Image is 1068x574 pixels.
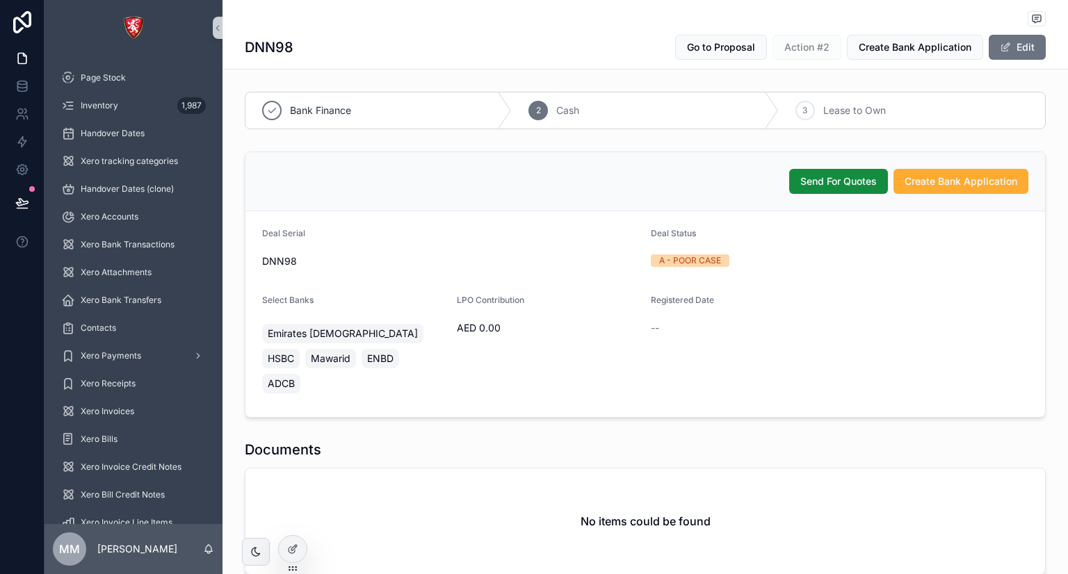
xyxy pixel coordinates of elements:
div: A - POOR CASE [659,254,721,267]
a: Xero Invoices [53,399,214,424]
span: Deal Serial [262,228,305,238]
a: Xero Receipts [53,371,214,396]
span: Xero tracking categories [81,156,178,167]
span: Handover Dates (clone) [81,183,174,195]
img: App logo [122,17,145,39]
span: Xero Accounts [81,211,138,222]
span: AED 0.00 [457,321,640,335]
span: Handover Dates [81,128,145,139]
a: Handover Dates (clone) [53,177,214,202]
h2: No items could be found [581,513,711,530]
a: Xero Accounts [53,204,214,229]
p: [PERSON_NAME] [97,542,177,556]
span: Page Stock [81,72,126,83]
span: Xero Invoices [81,406,134,417]
a: Xero Bills [53,427,214,452]
h1: DNN98 [245,38,293,57]
span: HSBC [268,352,294,366]
h1: Documents [245,440,321,459]
span: Xero Attachments [81,267,152,278]
span: LPO Contribution [457,295,524,305]
span: Xero Invoice Credit Notes [81,461,181,473]
a: Xero Bank Transactions [53,232,214,257]
span: Xero Receipts [81,378,136,389]
span: ADCB [268,377,295,391]
span: Registered Date [651,295,714,305]
span: Inventory [81,100,118,111]
a: Xero Invoice Credit Notes [53,454,214,479]
button: Go to Proposal [675,35,767,60]
span: 3 [802,105,807,116]
span: MM [59,541,80,557]
span: Xero Bills [81,434,118,445]
div: scrollable content [44,56,222,524]
a: Inventory1,987 [53,93,214,118]
a: Xero Payments [53,343,214,368]
span: Xero Bank Transactions [81,239,175,250]
a: Xero tracking categories [53,149,214,174]
button: Edit [989,35,1046,60]
span: Bank Finance [290,104,351,117]
span: Select Banks [262,295,314,305]
div: 1,987 [177,97,206,114]
span: Cash [556,104,579,117]
span: Contacts [81,322,116,334]
a: Xero Attachments [53,260,214,285]
a: Xero Invoice Line Items [53,510,214,535]
a: Page Stock [53,65,214,90]
span: 2 [536,105,541,116]
span: Xero Bill Credit Notes [81,489,165,500]
a: Xero Bill Credit Notes [53,482,214,507]
button: Create Bank Application [893,169,1028,194]
span: Xero Bank Transfers [81,295,161,306]
span: Create Bank Application [905,174,1017,188]
span: Deal Status [651,228,696,238]
a: Handover Dates [53,121,214,146]
span: Xero Invoice Line Items [81,517,172,528]
a: Contacts [53,315,214,341]
button: Create Bank Application [847,35,983,60]
span: Send For Quotes [800,174,877,188]
span: Xero Payments [81,350,141,361]
span: Go to Proposal [687,40,755,54]
button: Send For Quotes [789,169,888,194]
span: Lease to Own [823,104,886,117]
span: Create Bank Application [859,40,971,54]
span: -- [651,321,659,335]
span: Emirates [DEMOGRAPHIC_DATA] [268,327,418,341]
a: Xero Bank Transfers [53,288,214,313]
span: Mawarid [311,352,350,366]
span: ENBD [367,352,394,366]
span: DNN98 [262,254,640,268]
